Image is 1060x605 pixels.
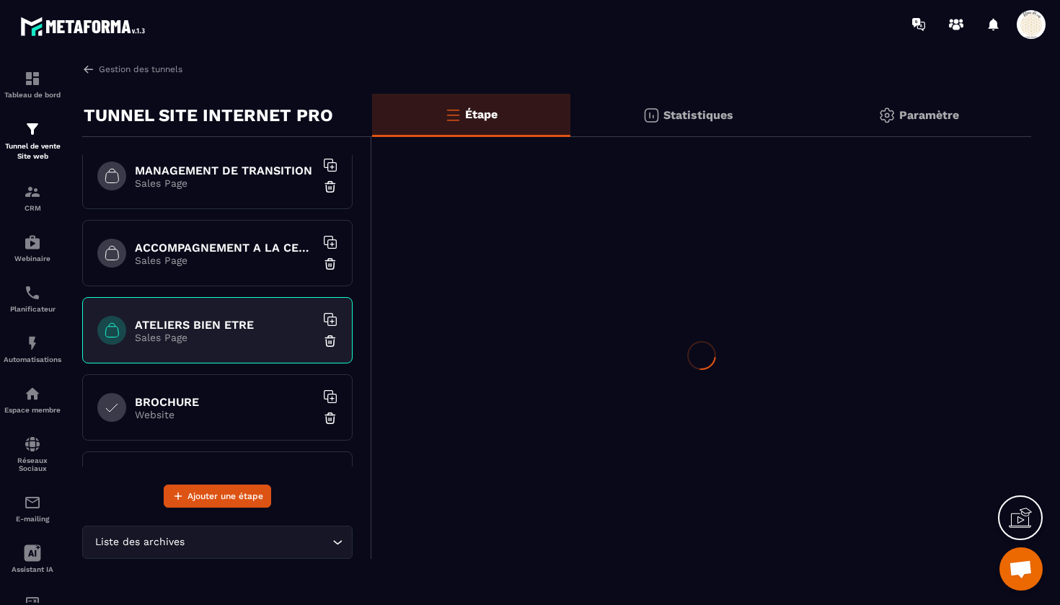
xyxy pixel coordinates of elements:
[323,334,337,348] img: trash
[4,483,61,534] a: emailemailE-mailing
[24,436,41,453] img: social-network
[663,108,733,122] p: Statistiques
[187,534,329,550] input: Search for option
[187,489,263,503] span: Ajouter une étape
[24,494,41,511] img: email
[323,411,337,425] img: trash
[465,107,498,121] p: Étape
[4,305,61,313] p: Planificateur
[4,59,61,110] a: formationformationTableau de bord
[999,547,1043,591] div: Ouvrir le chat
[4,534,61,584] a: Assistant IA
[4,91,61,99] p: Tableau de bord
[323,180,337,194] img: trash
[4,456,61,472] p: Réseaux Sociaux
[4,356,61,363] p: Automatisations
[135,409,315,420] p: Website
[24,120,41,138] img: formation
[4,273,61,324] a: schedulerschedulerPlanificateur
[164,485,271,508] button: Ajouter une étape
[899,108,959,122] p: Paramètre
[642,107,660,124] img: stats.20deebd0.svg
[24,70,41,87] img: formation
[4,425,61,483] a: social-networksocial-networkRéseaux Sociaux
[4,515,61,523] p: E-mailing
[20,13,150,40] img: logo
[4,406,61,414] p: Espace membre
[323,257,337,271] img: trash
[84,101,333,130] p: TUNNEL SITE INTERNET PRO
[135,332,315,343] p: Sales Page
[4,223,61,273] a: automationsautomationsWebinaire
[4,324,61,374] a: automationsautomationsAutomatisations
[135,177,315,189] p: Sales Page
[82,63,95,76] img: arrow
[4,110,61,172] a: formationformationTunnel de vente Site web
[24,284,41,301] img: scheduler
[4,255,61,262] p: Webinaire
[4,204,61,212] p: CRM
[4,141,61,162] p: Tunnel de vente Site web
[444,106,461,123] img: bars-o.4a397970.svg
[135,395,315,409] h6: BROCHURE
[92,534,187,550] span: Liste des archives
[24,335,41,352] img: automations
[135,255,315,266] p: Sales Page
[82,526,353,559] div: Search for option
[878,107,896,124] img: setting-gr.5f69749f.svg
[24,385,41,402] img: automations
[4,172,61,223] a: formationformationCRM
[82,63,182,76] a: Gestion des tunnels
[135,241,315,255] h6: ACCOMPAGNEMENT A LA CERTIFICATION HAS
[4,565,61,573] p: Assistant IA
[4,374,61,425] a: automationsautomationsEspace membre
[135,164,315,177] h6: MANAGEMENT DE TRANSITION
[135,318,315,332] h6: ATELIERS BIEN ETRE
[24,183,41,200] img: formation
[24,234,41,251] img: automations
